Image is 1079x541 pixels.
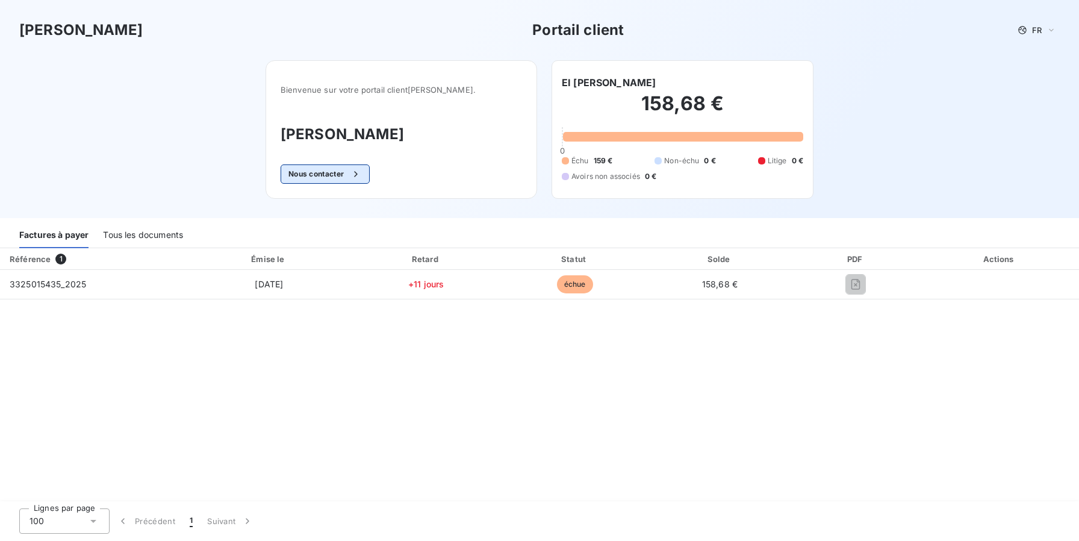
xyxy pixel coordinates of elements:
[190,515,193,527] span: 1
[794,253,918,265] div: PDF
[571,171,640,182] span: Avoirs non associés
[792,155,803,166] span: 0 €
[110,508,182,534] button: Précédent
[645,171,656,182] span: 0 €
[190,253,349,265] div: Émise le
[922,253,1077,265] div: Actions
[10,279,86,289] span: 3325015435_2025
[532,19,624,41] h3: Portail client
[19,223,89,248] div: Factures à payer
[768,155,787,166] span: Litige
[557,275,593,293] span: échue
[704,155,715,166] span: 0 €
[200,508,261,534] button: Suivant
[562,92,803,128] h2: 158,68 €
[594,155,613,166] span: 159 €
[702,279,738,289] span: 158,68 €
[504,253,646,265] div: Statut
[281,85,522,95] span: Bienvenue sur votre portail client [PERSON_NAME] .
[408,279,444,289] span: +11 jours
[560,146,565,155] span: 0
[19,19,143,41] h3: [PERSON_NAME]
[55,254,66,264] span: 1
[281,124,522,145] h3: [PERSON_NAME]
[30,515,44,527] span: 100
[103,223,183,248] div: Tous les documents
[182,508,200,534] button: 1
[281,164,370,184] button: Nous contacter
[1032,25,1042,35] span: FR
[562,75,656,90] h6: EI [PERSON_NAME]
[10,254,51,264] div: Référence
[353,253,499,265] div: Retard
[255,279,283,289] span: [DATE]
[664,155,699,166] span: Non-échu
[571,155,589,166] span: Échu
[651,253,789,265] div: Solde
